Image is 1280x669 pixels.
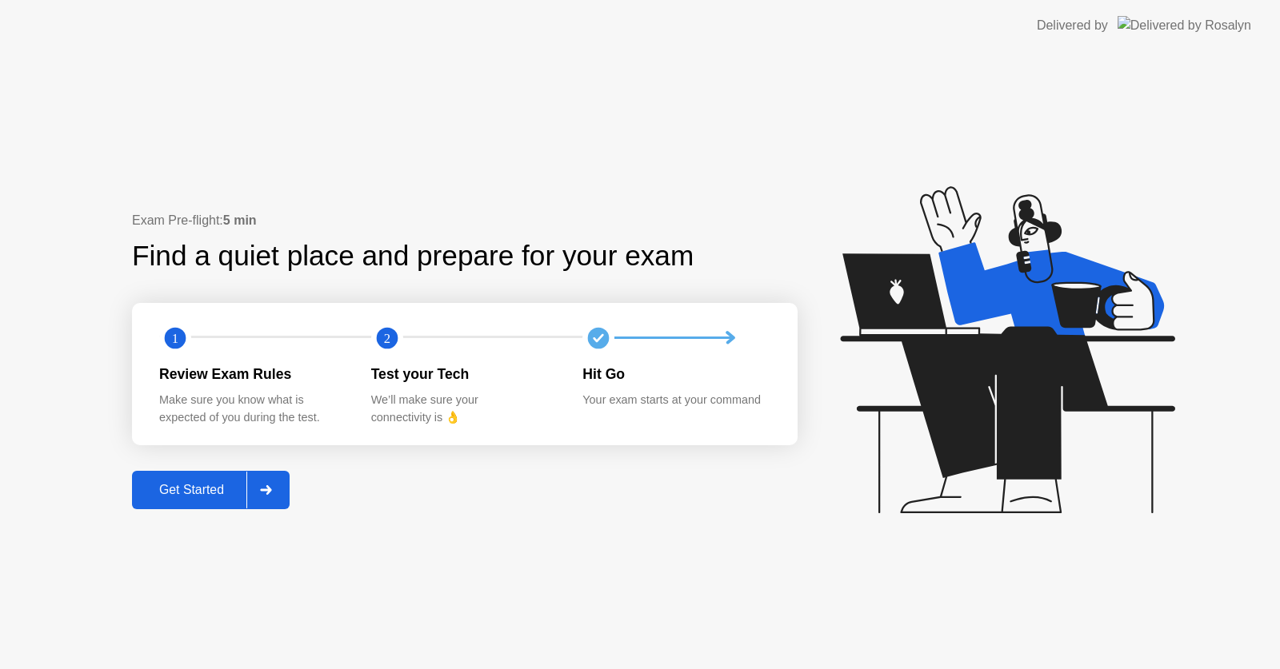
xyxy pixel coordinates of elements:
div: Make sure you know what is expected of you during the test. [159,392,346,426]
b: 5 min [223,213,257,227]
text: 2 [384,330,390,345]
img: Delivered by Rosalyn [1118,16,1251,34]
div: Find a quiet place and prepare for your exam [132,235,696,277]
div: Get Started [137,483,246,497]
div: Exam Pre-flight: [132,211,798,230]
div: We’ll make sure your connectivity is 👌 [371,392,558,426]
div: Review Exam Rules [159,364,346,384]
button: Get Started [132,471,290,509]
div: Delivered by [1037,16,1108,35]
div: Your exam starts at your command [582,392,769,409]
div: Hit Go [582,364,769,384]
text: 1 [172,330,178,345]
div: Test your Tech [371,364,558,384]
